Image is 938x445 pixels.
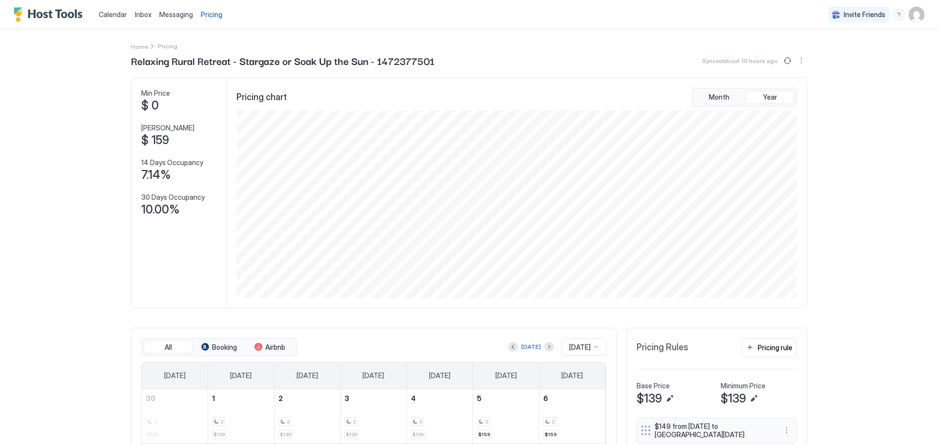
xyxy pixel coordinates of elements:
span: $139 [346,431,357,438]
span: Invite Friends [844,10,885,19]
span: $139 [637,391,662,406]
a: Messaging [159,9,193,20]
span: Synced about 10 hours ago [702,57,778,64]
a: Thursday [419,362,460,389]
span: Inbox [135,10,151,19]
div: [DATE] [521,342,541,351]
a: November 30, 2025 [142,389,208,407]
td: December 1, 2025 [208,389,275,444]
span: Home [131,43,148,50]
span: $139 [412,431,424,438]
span: Base Price [637,381,670,390]
span: All [165,343,172,352]
td: December 2, 2025 [274,389,341,444]
a: Tuesday [287,362,328,389]
span: $159 [478,431,490,438]
div: User profile [909,7,924,22]
a: Wednesday [353,362,394,389]
span: Pricing Rules [637,342,688,353]
a: Saturday [552,362,593,389]
a: December 3, 2025 [341,389,406,407]
button: Next month [544,342,554,352]
button: Month [695,90,744,104]
a: December 6, 2025 [539,389,605,407]
span: $139 [721,391,746,406]
a: Home [131,41,148,51]
a: December 4, 2025 [407,389,473,407]
button: Airbnb [245,340,294,354]
span: Pricing [201,10,222,19]
span: Calendar [99,10,127,19]
span: 7.14% [141,168,171,182]
span: $ 159 [141,133,169,148]
button: Previous month [508,342,518,352]
span: 4 [411,394,416,403]
span: $159 [545,431,557,438]
span: [DATE] [230,371,252,380]
span: 3 [344,394,349,403]
span: 2 [419,419,422,425]
div: Pricing rule [758,342,792,353]
span: [DATE] [164,371,186,380]
span: [DATE] [561,371,583,380]
span: 2 [552,419,554,425]
div: tab-group [692,88,797,106]
button: More options [781,424,792,436]
span: [DATE] [495,371,517,380]
span: $ 0 [141,98,159,113]
div: tab-group [141,338,297,357]
span: [DATE] [297,371,318,380]
span: 2 [278,394,283,403]
span: 1 [212,394,215,403]
span: 5 [477,394,482,403]
span: Breadcrumb [158,42,177,50]
button: More options [795,55,807,66]
span: Pricing chart [236,92,287,103]
button: [DATE] [520,341,542,353]
span: 30 Days Occupancy [141,193,205,202]
span: Messaging [159,10,193,19]
button: Sync prices [782,55,793,66]
a: Sunday [154,362,195,389]
a: Friday [486,362,527,389]
a: Calendar [99,9,127,20]
span: [DATE] [569,343,591,352]
div: Host Tools Logo [14,7,87,22]
iframe: Intercom live chat [10,412,33,435]
button: Pricing rule [742,338,797,357]
span: Year [763,93,777,102]
span: 2 [485,419,488,425]
div: menu [893,9,905,21]
span: [DATE] [429,371,450,380]
td: December 5, 2025 [473,389,539,444]
span: Minimum Price [721,381,766,390]
span: $149 from [DATE] to [GEOGRAPHIC_DATA][DATE] [655,422,771,439]
a: December 2, 2025 [275,389,341,407]
div: $149 from [DATE] to [GEOGRAPHIC_DATA][DATE] menu [637,418,797,444]
span: Booking [212,343,237,352]
button: Booking [194,340,243,354]
div: Breadcrumb [131,41,148,51]
td: December 3, 2025 [341,389,407,444]
a: Inbox [135,9,151,20]
span: [PERSON_NAME] [141,124,194,132]
span: 14 Days Occupancy [141,158,203,167]
span: 6 [543,394,548,403]
button: All [144,340,192,354]
td: December 6, 2025 [539,389,605,444]
span: 10.00% [141,202,180,217]
span: $139 [280,431,291,438]
div: menu [781,424,792,436]
a: December 5, 2025 [473,389,539,407]
span: 2 [220,419,223,425]
a: December 1, 2025 [208,389,274,407]
span: $139 [213,431,225,438]
span: [DATE] [362,371,384,380]
span: Month [709,93,729,102]
span: 30 [146,394,155,403]
button: Edit [748,393,760,404]
a: Monday [220,362,261,389]
button: Year [746,90,794,104]
div: menu [795,55,807,66]
span: Min Price [141,89,170,98]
